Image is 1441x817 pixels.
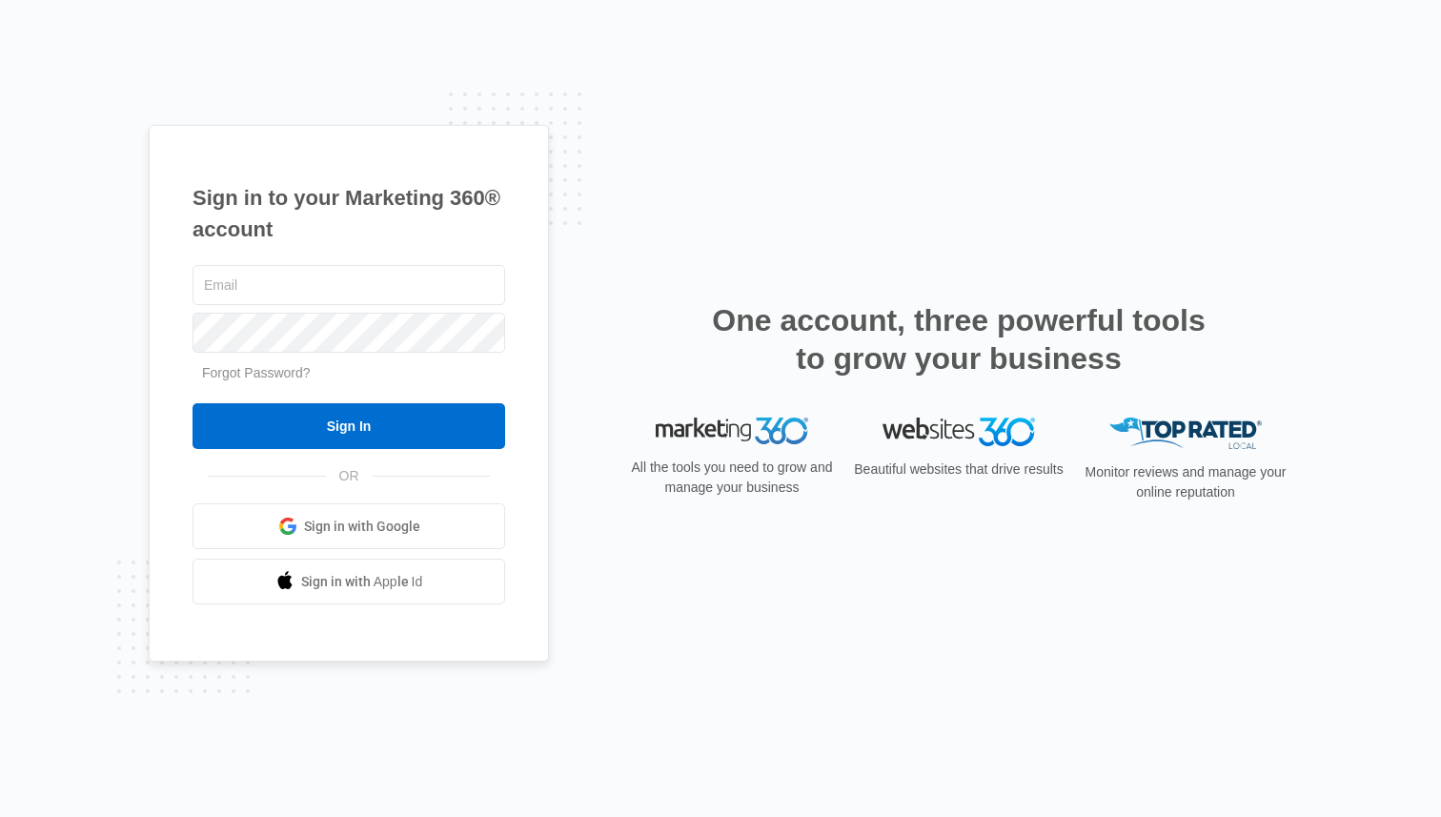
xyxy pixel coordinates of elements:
[202,365,311,380] a: Forgot Password?
[1109,418,1262,449] img: Top Rated Local
[304,517,420,537] span: Sign in with Google
[656,418,808,444] img: Marketing 360
[193,503,505,549] a: Sign in with Google
[193,182,505,245] h1: Sign in to your Marketing 360® account
[193,403,505,449] input: Sign In
[326,466,373,486] span: OR
[625,458,839,498] p: All the tools you need to grow and manage your business
[852,460,1066,480] p: Beautiful websites that drive results
[193,265,505,305] input: Email
[706,301,1211,378] h2: One account, three powerful tools to grow your business
[193,559,505,604] a: Sign in with Apple Id
[301,572,423,592] span: Sign in with Apple Id
[1079,462,1292,502] p: Monitor reviews and manage your online reputation
[883,418,1035,445] img: Websites 360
